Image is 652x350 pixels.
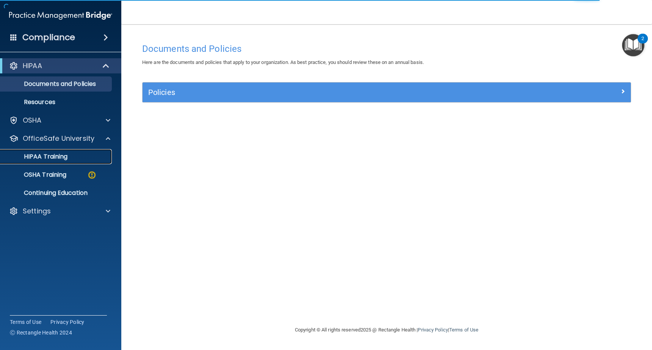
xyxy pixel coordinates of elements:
a: Privacy Policy [418,327,448,333]
span: Ⓒ Rectangle Health 2024 [10,329,72,336]
p: HIPAA [23,61,42,70]
p: Resources [5,98,108,106]
span: Here are the documents and policies that apply to your organization. As best practice, you should... [142,59,424,65]
p: Settings [23,207,51,216]
h4: Compliance [22,32,75,43]
h5: Policies [148,88,503,96]
a: Policies [148,86,625,98]
a: HIPAA [9,61,110,70]
p: Documents and Policies [5,80,108,88]
p: HIPAA Training [5,153,67,160]
img: PMB logo [9,8,112,23]
a: Terms of Use [449,327,478,333]
div: 2 [641,39,644,48]
h4: Documents and Policies [142,44,631,54]
img: warning-circle.0cc9ac19.png [87,170,97,180]
a: Privacy Policy [50,318,85,326]
a: Terms of Use [10,318,41,326]
a: Settings [9,207,110,216]
p: OSHA [23,116,42,125]
a: OSHA [9,116,110,125]
p: OfficeSafe University [23,134,94,143]
button: Open Resource Center, 2 new notifications [622,34,644,56]
a: OfficeSafe University [9,134,110,143]
p: Continuing Education [5,189,108,197]
iframe: Drift Widget Chat Controller [521,296,643,327]
div: Copyright © All rights reserved 2025 @ Rectangle Health | | [248,318,525,342]
p: OSHA Training [5,171,66,179]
